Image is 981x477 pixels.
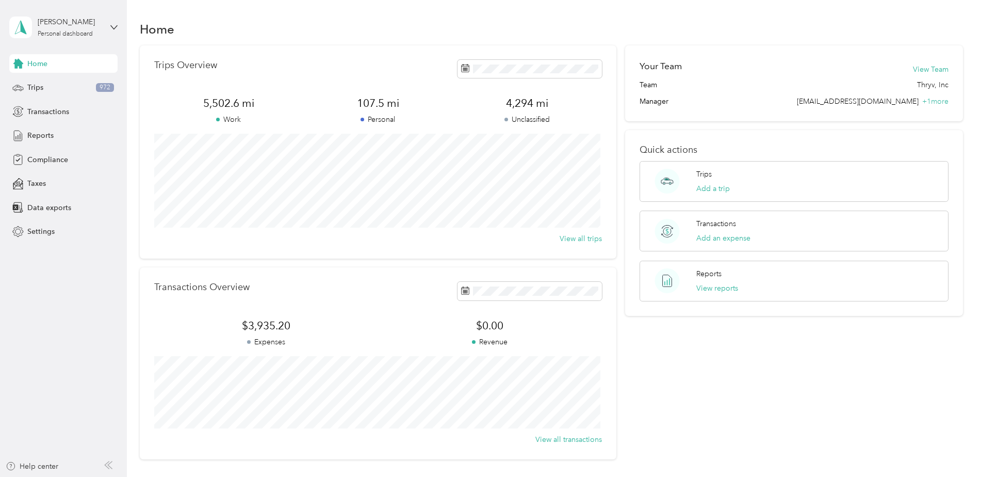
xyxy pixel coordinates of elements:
[154,337,378,347] p: Expenses
[696,183,730,194] button: Add a trip
[303,114,452,125] p: Personal
[27,82,43,93] span: Trips
[378,319,602,333] span: $0.00
[27,202,71,213] span: Data exports
[27,178,46,189] span: Taxes
[535,434,602,445] button: View all transactions
[640,79,657,90] span: Team
[696,218,736,229] p: Transactions
[154,319,378,333] span: $3,935.20
[140,24,174,35] h1: Home
[640,145,949,155] p: Quick actions
[154,96,303,110] span: 5,502.6 mi
[378,337,602,347] p: Revenue
[917,79,949,90] span: Thryv, Inc
[797,97,919,106] span: [EMAIL_ADDRESS][DOMAIN_NAME]
[154,282,250,293] p: Transactions Overview
[6,461,58,472] button: Help center
[696,169,712,180] p: Trips
[913,64,949,75] button: View Team
[453,96,602,110] span: 4,294 mi
[27,106,69,117] span: Transactions
[27,130,54,141] span: Reports
[27,154,68,165] span: Compliance
[922,97,949,106] span: + 1 more
[640,60,682,73] h2: Your Team
[696,283,738,294] button: View reports
[154,60,217,71] p: Trips Overview
[96,83,114,92] span: 972
[640,96,668,107] span: Manager
[696,268,722,279] p: Reports
[27,58,47,69] span: Home
[453,114,602,125] p: Unclassified
[923,419,981,477] iframe: Everlance-gr Chat Button Frame
[696,233,750,244] button: Add an expense
[303,96,452,110] span: 107.5 mi
[154,114,303,125] p: Work
[38,17,102,27] div: [PERSON_NAME]
[38,31,93,37] div: Personal dashboard
[27,226,55,237] span: Settings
